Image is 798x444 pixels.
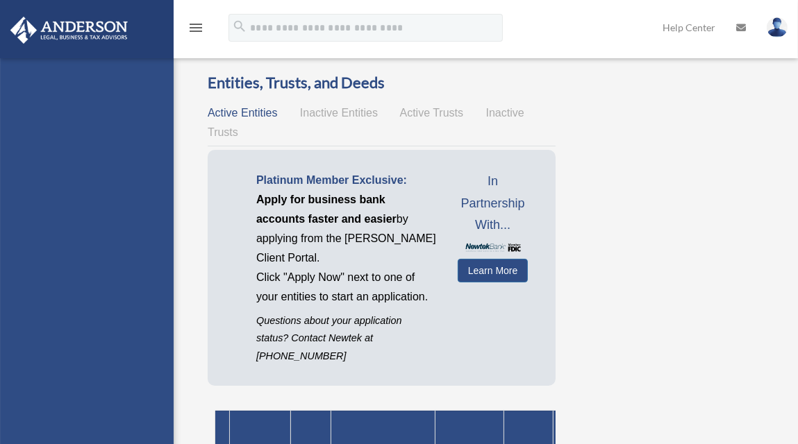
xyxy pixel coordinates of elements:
h3: Entities, Trusts, and Deeds [208,72,556,94]
p: by applying from the [PERSON_NAME] Client Portal. [256,190,437,268]
img: NewtekBankLogoSM.png [465,244,521,252]
span: Inactive Entities [300,107,378,119]
span: Active Entities [208,107,277,119]
a: menu [188,24,204,36]
p: Questions about your application status? Contact Newtek at [PHONE_NUMBER] [256,312,437,365]
i: search [232,19,247,34]
a: Learn More [458,259,528,282]
span: In Partnership With... [458,171,528,237]
p: Click "Apply Now" next to one of your entities to start an application. [256,268,437,307]
p: Platinum Member Exclusive: [256,171,437,190]
img: User Pic [767,17,788,37]
span: Apply for business bank accounts faster and easier [256,194,397,225]
img: Anderson Advisors Platinum Portal [6,17,132,44]
span: Active Trusts [400,107,464,119]
i: menu [188,19,204,36]
span: Inactive Trusts [208,107,524,138]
